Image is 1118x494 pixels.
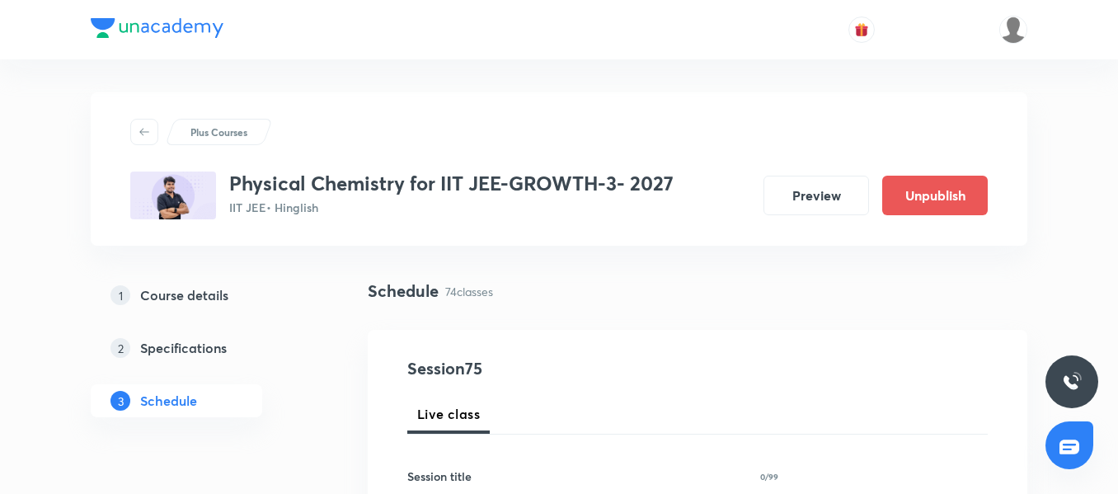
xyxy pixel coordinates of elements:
[91,18,223,42] a: Company Logo
[229,172,674,195] h3: Physical Chemistry for IIT JEE-GROWTH-3- 2027
[229,199,674,216] p: IIT JEE • Hinglish
[110,338,130,358] p: 2
[140,391,197,411] h5: Schedule
[854,22,869,37] img: avatar
[190,125,247,139] p: Plus Courses
[407,356,708,381] h4: Session 75
[445,283,493,300] p: 74 classes
[368,279,439,303] h4: Schedule
[407,468,472,485] h6: Session title
[110,391,130,411] p: 3
[91,18,223,38] img: Company Logo
[882,176,988,215] button: Unpublish
[140,338,227,358] h5: Specifications
[140,285,228,305] h5: Course details
[1062,372,1082,392] img: ttu
[760,473,778,481] p: 0/99
[130,172,216,219] img: 1868D0D2-E6D1-4F0A-A97C-BBF52ED18C94_plus.png
[91,332,315,365] a: 2Specifications
[110,285,130,305] p: 1
[848,16,875,43] button: avatar
[763,176,869,215] button: Preview
[999,16,1027,44] img: Gopal Kumar
[417,404,480,424] span: Live class
[91,279,315,312] a: 1Course details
